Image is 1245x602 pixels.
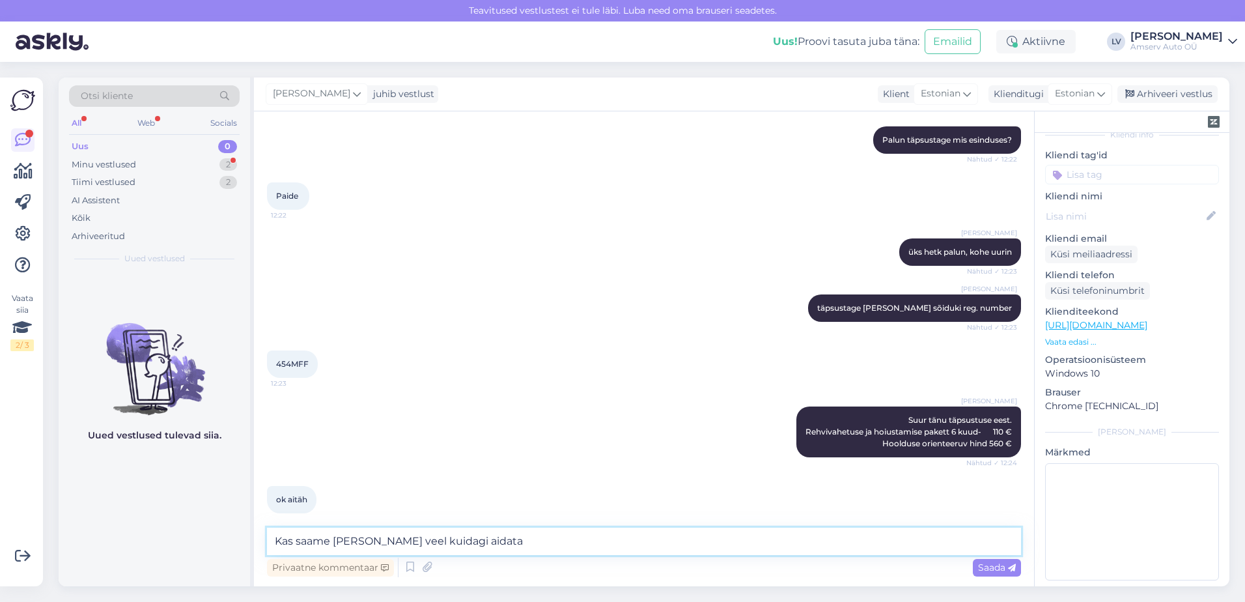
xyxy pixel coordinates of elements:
[1045,367,1219,380] p: Windows 10
[1045,190,1219,203] p: Kliendi nimi
[72,158,136,171] div: Minu vestlused
[1130,42,1223,52] div: Amserv Auto OÜ
[271,210,320,220] span: 12:22
[1045,336,1219,348] p: Vaata edasi ...
[967,154,1017,164] span: Nähtud ✓ 12:22
[817,303,1012,313] span: täpsustage [PERSON_NAME] sõiduki reg. number
[1045,426,1219,438] div: [PERSON_NAME]
[996,30,1076,53] div: Aktiivne
[805,415,1012,448] span: Suur tänu täpsustuse eest. Rehvivahetuse ja hoiustamise pakett 6 kuud- 110 € Hoolduse orienteeruv...
[1045,232,1219,246] p: Kliendi email
[135,115,158,132] div: Web
[72,212,91,225] div: Kõik
[1208,116,1220,128] img: zendesk
[59,300,250,417] img: No chats
[276,494,307,504] span: ok aitäh
[124,253,185,265] span: Uued vestlused
[925,29,981,54] button: Emailid
[267,528,1021,555] textarea: Kas saame [PERSON_NAME] veel kuidagi aidata
[69,115,84,132] div: All
[72,176,135,189] div: Tiimi vestlused
[368,87,434,101] div: juhib vestlust
[81,89,133,103] span: Otsi kliente
[10,293,34,351] div: Vaata siia
[967,322,1017,332] span: Nähtud ✓ 12:23
[218,140,237,153] div: 0
[967,266,1017,276] span: Nähtud ✓ 12:23
[1055,87,1095,101] span: Estonian
[1130,31,1237,52] a: [PERSON_NAME]Amserv Auto OÜ
[1045,319,1147,331] a: [URL][DOMAIN_NAME]
[276,359,309,369] span: 454MFF
[773,34,919,50] div: Proovi tasuta juba täna:
[1045,399,1219,413] p: Chrome [TECHNICAL_ID]
[1045,282,1150,300] div: Küsi telefoninumbrit
[271,379,320,388] span: 12:23
[1045,386,1219,399] p: Brauser
[1045,305,1219,319] p: Klienditeekond
[1130,31,1223,42] div: [PERSON_NAME]
[961,284,1017,294] span: [PERSON_NAME]
[966,458,1017,468] span: Nähtud ✓ 12:24
[878,87,910,101] div: Klient
[273,87,350,101] span: [PERSON_NAME]
[1046,209,1204,223] input: Lisa nimi
[10,339,34,351] div: 2 / 3
[773,35,798,48] b: Uus!
[1117,85,1218,103] div: Arhiveeri vestlus
[908,247,1012,257] span: üks hetk palun, kohe uurin
[72,230,125,243] div: Arhiveeritud
[1045,129,1219,141] div: Kliendi info
[10,88,35,113] img: Askly Logo
[1045,149,1219,162] p: Kliendi tag'id
[1045,268,1219,282] p: Kliendi telefon
[921,87,960,101] span: Estonian
[961,396,1017,406] span: [PERSON_NAME]
[1045,246,1138,263] div: Küsi meiliaadressi
[961,228,1017,238] span: [PERSON_NAME]
[88,429,221,442] p: Uued vestlused tulevad siia.
[72,140,89,153] div: Uus
[882,135,1012,145] span: Palun täpsustage mis esinduses?
[1045,165,1219,184] input: Lisa tag
[219,176,237,189] div: 2
[276,191,298,201] span: Paide
[1045,446,1219,459] p: Märkmed
[1107,33,1125,51] div: LV
[267,559,394,577] div: Privaatne kommentaar
[208,115,240,132] div: Socials
[271,514,320,524] span: 12:25
[219,158,237,171] div: 2
[1045,353,1219,367] p: Operatsioonisüsteem
[978,562,1016,573] span: Saada
[72,194,120,207] div: AI Assistent
[988,87,1044,101] div: Klienditugi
